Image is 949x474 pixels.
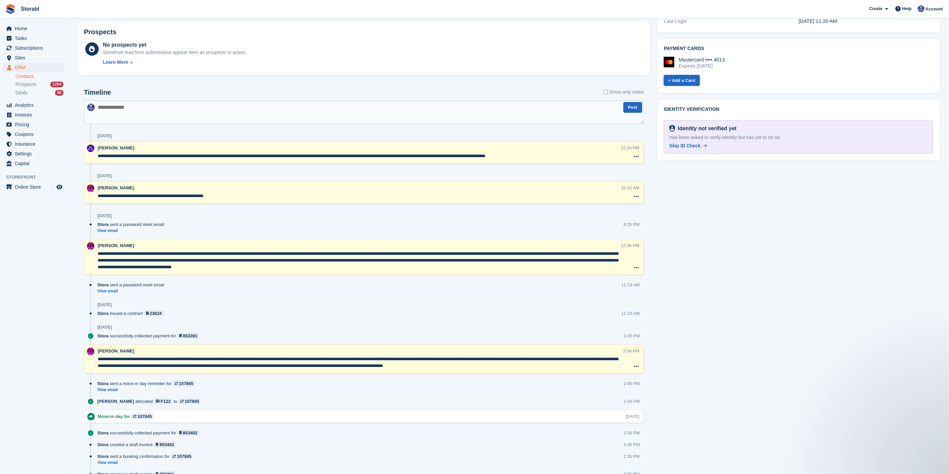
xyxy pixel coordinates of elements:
span: Storefront [6,174,67,181]
div: 107845 [177,453,191,460]
a: 853391 [178,333,199,339]
div: sent a password reset email [97,221,168,228]
a: Prospects 1204 [15,81,63,88]
span: Capital [15,159,55,168]
span: Stora [97,380,108,387]
div: 30 [55,90,63,96]
span: Stora [97,441,108,448]
span: Analytics [15,100,55,110]
div: sent a booking confirmation for [97,453,196,460]
img: Mastercard Logo [664,57,674,67]
span: Stora [97,310,108,317]
a: 853402 [154,441,176,448]
a: View email [97,387,198,393]
span: Help [902,5,912,12]
div: 2:38 PM [623,430,639,436]
span: [PERSON_NAME] [97,398,134,405]
div: 11:23 AM [621,310,640,317]
span: [PERSON_NAME] [98,145,134,150]
a: View email [97,460,196,466]
a: Preview store [55,183,63,191]
a: F122 [154,398,172,405]
div: [DATE] [626,413,639,420]
div: 107845 [179,380,193,387]
div: allocated to [97,398,204,405]
div: [DATE] [97,325,112,330]
span: [PERSON_NAME] [98,243,134,248]
img: Helen Morton [87,185,94,192]
img: Helen Morton [87,348,94,355]
div: 2:44 PM [623,380,639,387]
a: Deals 30 [15,89,63,96]
div: 10:10 AM [621,185,639,191]
a: menu [3,120,63,129]
img: stora-icon-8386f47178a22dfd0bd8f6a31ec36ba5ce8667c1dd55bd0f319d3a0aa187defe.svg [5,4,15,14]
a: 23624 [144,310,163,317]
div: F122 [161,398,171,405]
div: Storefront lead form submissions appear here as prospects to action. [103,49,246,56]
a: menu [3,24,63,33]
div: sent a move-in day reminder for [97,380,198,387]
span: Prospects [15,81,36,88]
a: menu [3,159,63,168]
a: Learn More [103,59,246,66]
div: 853391 [183,333,197,339]
a: menu [3,34,63,43]
div: sent a password reset email [97,282,168,288]
div: [DATE] [97,213,112,219]
span: Stora [97,333,108,339]
a: Skip ID Check [669,142,707,149]
div: [DATE] [97,302,112,307]
a: + Add a Card [664,75,700,86]
a: menu [3,53,63,62]
img: Bailey Hunt [87,145,94,152]
span: Deals [15,90,28,96]
div: Expires [DATE] [679,63,725,69]
a: menu [3,43,63,53]
div: issued a contract [97,310,167,317]
span: Create [869,5,883,12]
a: menu [3,139,63,149]
a: View email [97,288,168,294]
span: Home [15,24,55,33]
span: Sites [15,53,55,62]
time: 2025-09-17 10:20:14 UTC [799,18,837,24]
div: Mastercard •••• 4013 [679,57,725,63]
h2: Timeline [84,89,111,96]
span: Stora [97,453,108,460]
div: successfully collected payment for [97,333,202,339]
div: 2:38 PM [623,441,639,448]
div: [DATE] [97,173,112,179]
img: Helen Morton [87,242,94,250]
div: successfully collected payment for [97,430,202,436]
div: 2:35 PM [623,453,639,460]
a: 107845 [131,413,153,420]
div: created a draft invoice [97,441,179,448]
span: Insurance [15,139,55,149]
div: Move-in day for [98,413,157,420]
span: Stora [97,221,108,228]
span: Tasks [15,34,55,43]
span: Pricing [15,120,55,129]
div: No prospects yet [103,41,246,49]
a: Storabl [18,3,42,14]
h2: Prospects [84,28,116,36]
label: Show only notes [604,89,644,96]
div: 853402 [159,441,174,448]
a: View email [97,228,168,234]
div: Identity not verified yet [675,125,737,133]
h2: Payment cards [664,46,933,51]
span: Settings [15,149,55,158]
span: Account [926,6,943,12]
span: [PERSON_NAME] [98,185,134,190]
input: Show only notes [604,89,608,96]
div: 107845 [137,413,152,420]
a: 107845 [173,380,195,387]
div: 8:25 PM [623,221,639,228]
div: 11:19 AM [621,282,640,288]
span: Stora [97,430,108,436]
img: Tegan Ewart [87,104,95,111]
div: 3:39 PM [623,333,639,339]
a: menu [3,110,63,120]
a: menu [3,182,63,192]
